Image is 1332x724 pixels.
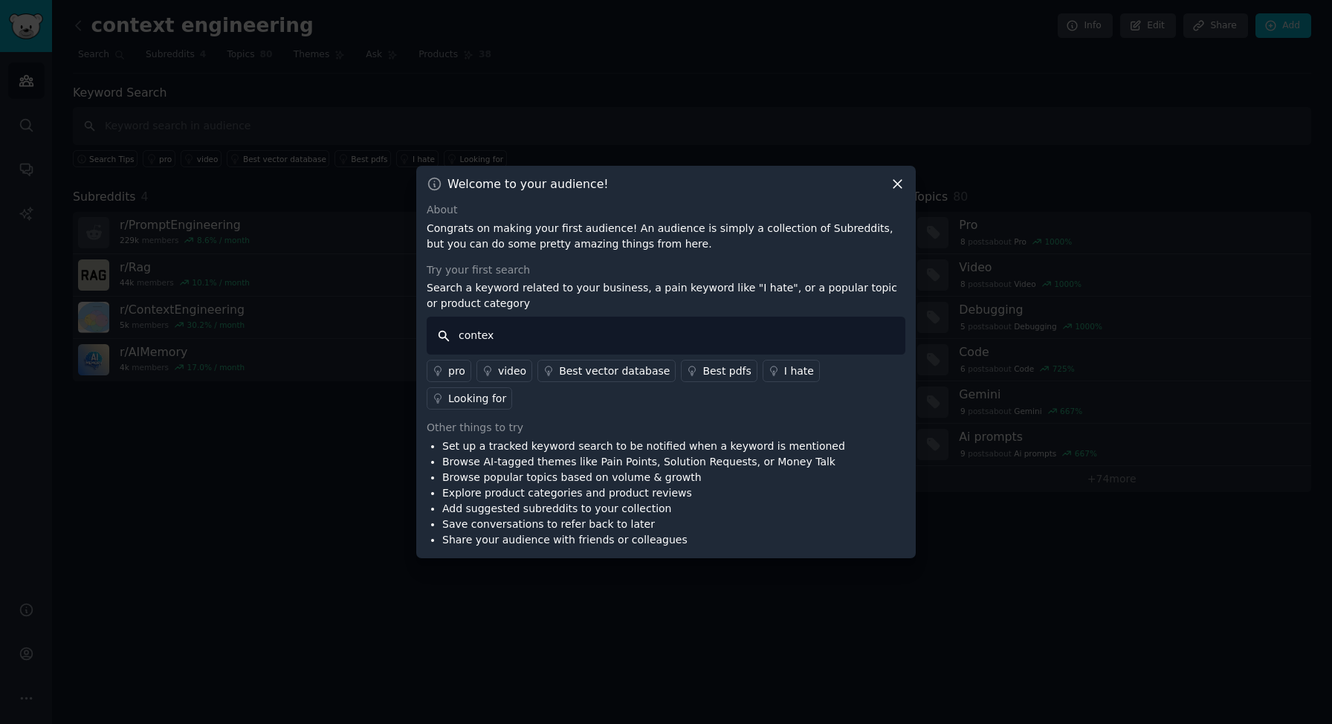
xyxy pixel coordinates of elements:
[427,387,512,410] a: Looking for
[427,360,471,382] a: pro
[427,280,905,311] p: Search a keyword related to your business, a pain keyword like "I hate", or a popular topic or pr...
[681,360,757,382] a: Best pdfs
[559,363,670,379] div: Best vector database
[427,420,905,436] div: Other things to try
[442,485,845,501] li: Explore product categories and product reviews
[442,501,845,517] li: Add suggested subreddits to your collection
[427,262,905,278] div: Try your first search
[537,360,676,382] a: Best vector database
[442,532,845,548] li: Share your audience with friends or colleagues
[427,221,905,252] p: Congrats on making your first audience! An audience is simply a collection of Subreddits, but you...
[763,360,820,382] a: I hate
[427,317,905,355] input: Keyword search in audience
[427,202,905,218] div: About
[784,363,814,379] div: I hate
[442,470,845,485] li: Browse popular topics based on volume & growth
[476,360,532,382] a: video
[442,454,845,470] li: Browse AI-tagged themes like Pain Points, Solution Requests, or Money Talk
[442,439,845,454] li: Set up a tracked keyword search to be notified when a keyword is mentioned
[447,176,609,192] h3: Welcome to your audience!
[442,517,845,532] li: Save conversations to refer back to later
[498,363,526,379] div: video
[448,363,465,379] div: pro
[448,391,506,407] div: Looking for
[702,363,751,379] div: Best pdfs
